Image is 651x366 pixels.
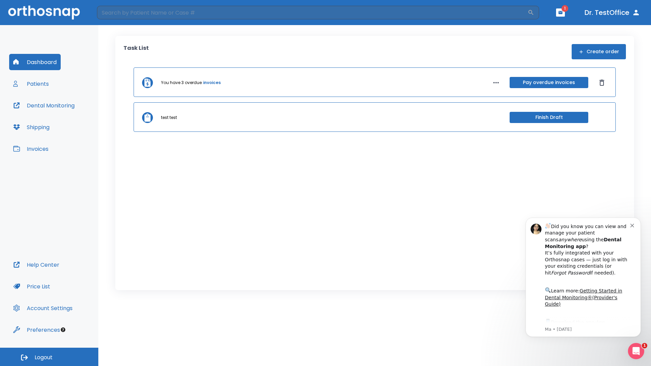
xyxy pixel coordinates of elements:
[9,119,54,135] button: Shipping
[35,354,53,361] span: Logout
[97,6,528,19] input: Search by Patient Name or Case #
[203,80,221,86] a: invoices
[9,97,79,114] button: Dental Monitoring
[9,54,61,70] button: Dashboard
[9,300,77,316] button: Account Settings
[572,44,626,59] button: Create order
[161,115,177,121] p: test test
[596,77,607,88] button: Dismiss
[515,209,651,363] iframe: Intercom notifications message
[9,257,63,273] button: Help Center
[9,141,53,157] button: Invoices
[9,278,54,294] button: Price List
[561,5,568,12] span: 1
[582,6,643,19] button: Dr. TestOffice
[510,77,588,88] button: Pay overdue invoices
[628,343,644,359] iframe: Intercom live chat
[123,44,149,59] p: Task List
[9,76,53,92] button: Patients
[510,112,588,123] button: Finish Draft
[9,322,64,338] button: Preferences
[8,5,80,19] img: Orthosnap
[161,80,202,86] p: You have 3 overdue
[60,327,66,333] div: Tooltip anchor
[642,343,647,348] span: 1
